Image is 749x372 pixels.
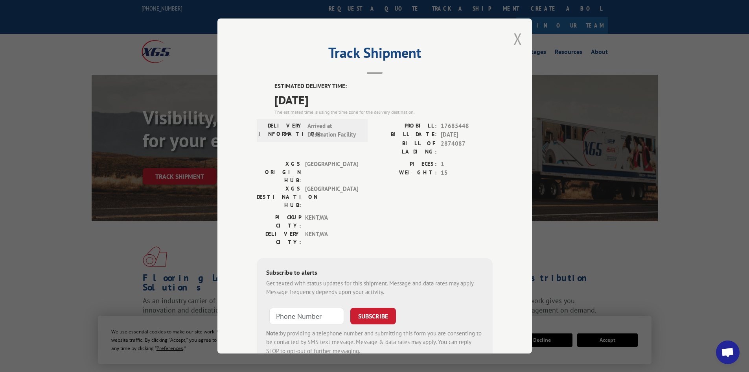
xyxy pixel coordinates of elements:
[350,308,396,324] button: SUBSCRIBE
[375,122,437,131] label: PROBILL:
[375,168,437,178] label: WEIGHT:
[259,122,304,139] label: DELIVERY INFORMATION:
[266,329,483,356] div: by providing a telephone number and submitting this form you are consenting to be contacted by SM...
[513,28,522,49] button: Close modal
[441,139,493,156] span: 2874087
[305,213,358,230] span: KENT , WA
[305,230,358,246] span: KENT , WA
[307,122,361,139] span: Arrived at Destination Facility
[257,230,301,246] label: DELIVERY CITY:
[257,160,301,185] label: XGS ORIGIN HUB:
[266,279,483,297] div: Get texted with status updates for this shipment. Message and data rates may apply. Message frequ...
[274,91,493,109] span: [DATE]
[441,160,493,169] span: 1
[375,130,437,139] label: BILL DATE:
[305,160,358,185] span: [GEOGRAPHIC_DATA]
[274,109,493,116] div: The estimated time is using the time zone for the delivery destination.
[274,82,493,91] label: ESTIMATED DELIVERY TIME:
[441,168,493,178] span: 15
[257,47,493,62] h2: Track Shipment
[716,341,740,364] div: Open chat
[441,130,493,139] span: [DATE]
[257,213,301,230] label: PICKUP CITY:
[305,185,358,209] span: [GEOGRAPHIC_DATA]
[269,308,344,324] input: Phone Number
[441,122,493,131] span: 17685448
[266,268,483,279] div: Subscribe to alerts
[257,185,301,209] label: XGS DESTINATION HUB:
[375,160,437,169] label: PIECES:
[266,329,280,337] strong: Note:
[375,139,437,156] label: BILL OF LADING:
